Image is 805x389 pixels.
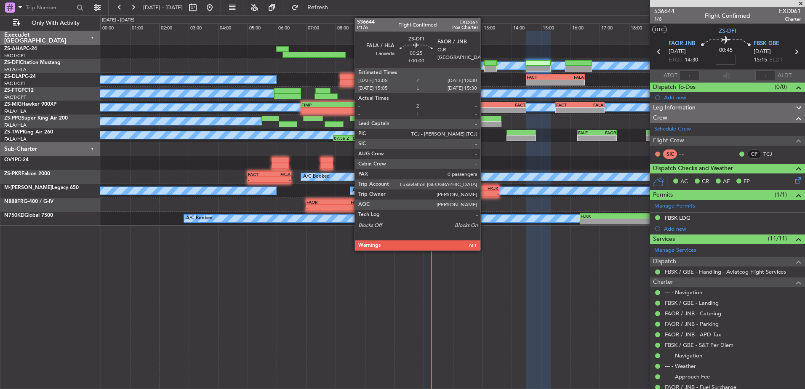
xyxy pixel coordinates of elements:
span: ZS-PPG [4,116,21,121]
span: Only With Activity [22,20,89,26]
a: FACT/CPT [4,80,26,87]
span: 15:15 [754,56,767,64]
div: - - [679,150,698,158]
div: Flight Confirmed [705,11,750,20]
div: FLKK [581,213,711,218]
a: OV1PC-24 [4,157,29,163]
input: --:-- [680,71,700,81]
span: Charter [779,16,801,23]
a: FBSK / GBE - Landing [665,299,719,306]
div: - [307,205,334,210]
div: A/C Booked [352,184,379,197]
span: 536644 [654,7,674,16]
div: 05:00 [248,23,277,31]
span: (0/0) [775,83,787,91]
div: 01:00 [130,23,160,31]
a: FALA/HLA [4,67,27,73]
div: A/C Booked [186,212,213,225]
div: SIC [663,149,677,159]
div: HKJK [459,186,498,191]
a: FAOR / JNB - Parking [665,320,719,328]
button: UTC [652,26,667,33]
div: 08:00 [336,23,365,31]
a: ZS-AHAPC-24 [4,46,37,51]
a: --- - Navigation [665,289,702,296]
div: - [555,80,584,85]
a: ZS-TWPKing Air 260 [4,130,53,135]
div: 11:00 [424,23,453,31]
div: FACT [527,75,555,80]
span: ALDT [778,72,792,80]
span: ELDT [769,56,783,64]
a: N888FRG-400 / G-IV [4,199,53,204]
span: ETOT [669,56,682,64]
div: FLKK [419,186,458,191]
a: M-[PERSON_NAME]Legacy 650 [4,185,79,190]
div: A/C Booked [394,59,420,72]
a: TCJ [763,150,782,158]
div: FALA [269,172,291,177]
div: - [382,94,408,99]
span: ZS-PKR [4,171,21,176]
div: FACT [334,200,361,205]
button: Only With Activity [9,16,91,30]
span: ZS-DLA [4,74,22,79]
div: FAOR [597,130,616,135]
a: FBSK / GBE - S&T Per Diem [665,341,733,349]
span: Dispatch To-Dos [653,83,696,92]
div: 15:00 [541,23,570,31]
div: A/C Booked [303,171,330,183]
div: - [527,80,555,85]
span: ZS-AHA [4,46,23,51]
div: 14:00 [512,23,541,31]
span: Refresh [300,5,336,11]
div: - [395,80,426,85]
span: EXD061 [779,7,801,16]
a: ZS-FTGPC12 [4,88,34,93]
div: - [578,136,597,141]
span: Leg Information [653,103,696,113]
div: - [497,108,525,113]
div: 10:00 [394,23,424,31]
span: CR [702,178,709,186]
div: - [556,108,580,113]
div: - [301,108,360,113]
div: 02:00 [159,23,189,31]
div: 17:00 [600,23,629,31]
div: 03:00 [189,23,218,31]
div: 07:00 [306,23,336,31]
div: FALE [468,102,497,107]
a: N750KDGlobal 7500 [4,213,53,218]
span: AC [680,178,688,186]
span: FAOR JNB [669,40,695,48]
div: FALE [360,102,418,107]
div: 16:00 [570,23,600,31]
div: FAKG [360,130,382,135]
span: FP [744,178,750,186]
div: FALA [580,102,603,107]
div: - [426,80,457,85]
div: 18:00 [629,23,658,31]
div: - [468,108,497,113]
div: FACT [497,102,525,107]
div: 06:00 [277,23,306,31]
div: - [419,191,458,196]
a: FACT/CPT [4,94,26,101]
span: Dispatch [653,257,676,266]
span: N888FR [4,199,24,204]
span: 14:30 [685,56,698,64]
a: FAOR / JNB - APD Tax [665,331,721,338]
a: ZS-DLAPC-24 [4,74,36,79]
a: ZS-PKRFalcon 2000 [4,171,50,176]
div: CP [747,149,761,159]
span: AF [723,178,730,186]
div: FACT [426,75,457,80]
span: OV1 [4,157,15,163]
span: FBSK GBE [754,40,779,48]
span: Crew [653,113,667,123]
a: ZS-PPGSuper King Air 200 [4,116,68,121]
span: ZS-TWP [4,130,23,135]
div: FIMP [301,102,360,107]
div: [DATE] - [DATE] [102,17,134,24]
button: Refresh [288,1,338,14]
